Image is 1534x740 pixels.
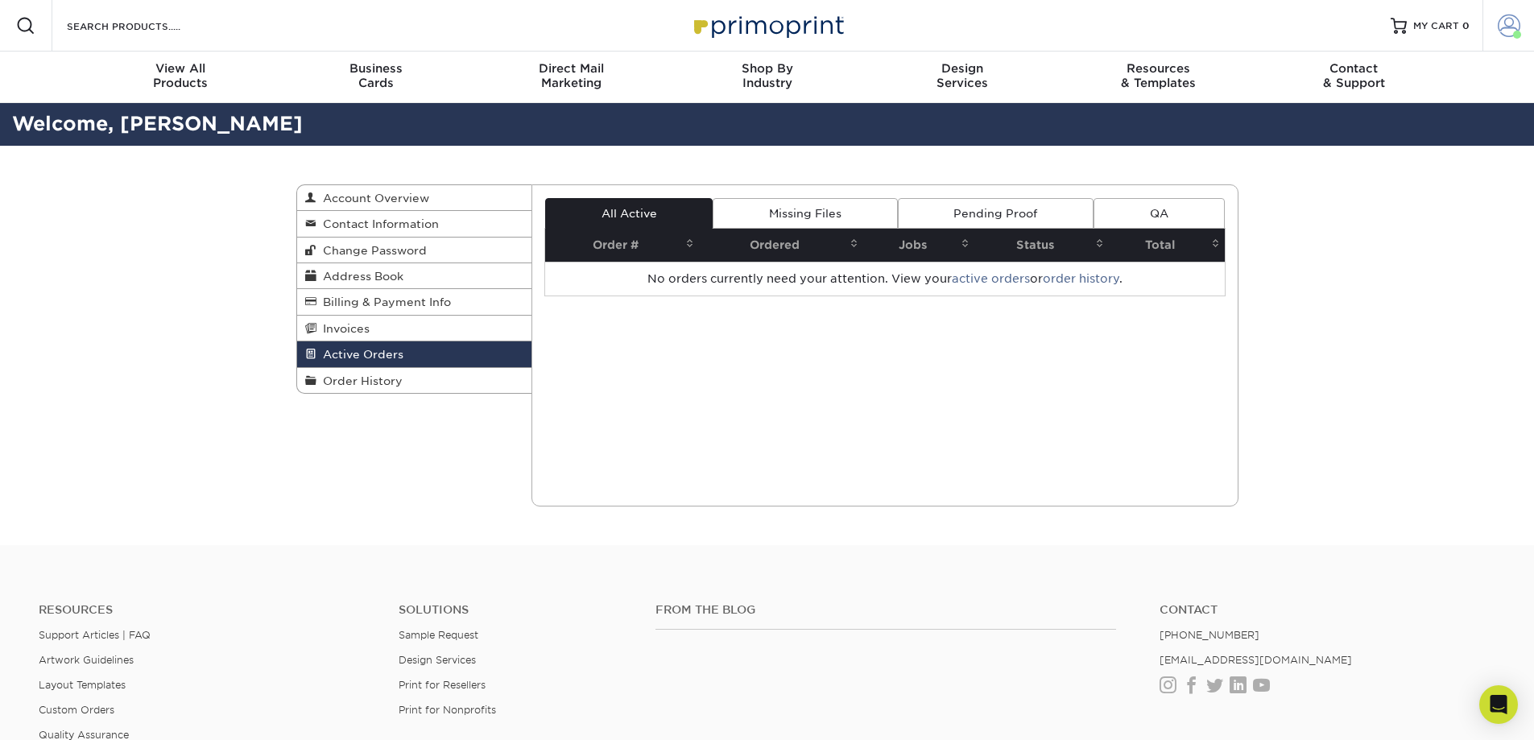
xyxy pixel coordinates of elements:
[39,679,126,691] a: Layout Templates
[316,217,439,230] span: Contact Information
[39,654,134,666] a: Artwork Guidelines
[865,61,1061,76] span: Design
[65,16,222,35] input: SEARCH PRODUCTS.....
[316,192,429,205] span: Account Overview
[83,61,279,76] span: View All
[83,52,279,103] a: View AllProducts
[1043,272,1119,285] a: order history
[1160,629,1259,641] a: [PHONE_NUMBER]
[1256,52,1452,103] a: Contact& Support
[297,211,532,237] a: Contact Information
[297,341,532,367] a: Active Orders
[952,272,1030,285] a: active orders
[898,198,1094,229] a: Pending Proof
[865,61,1061,90] div: Services
[1061,61,1256,76] span: Resources
[297,316,532,341] a: Invoices
[297,289,532,315] a: Billing & Payment Info
[399,679,486,691] a: Print for Resellers
[473,61,669,90] div: Marketing
[669,61,865,76] span: Shop By
[316,322,370,335] span: Invoices
[473,52,669,103] a: Direct MailMarketing
[39,603,374,617] h4: Resources
[297,238,532,263] a: Change Password
[974,229,1109,262] th: Status
[865,52,1061,103] a: DesignServices
[1109,229,1224,262] th: Total
[545,198,713,229] a: All Active
[1160,654,1352,666] a: [EMAIL_ADDRESS][DOMAIN_NAME]
[699,229,863,262] th: Ordered
[1256,61,1452,90] div: & Support
[1413,19,1459,33] span: MY CART
[669,61,865,90] div: Industry
[399,654,476,666] a: Design Services
[399,603,631,617] h4: Solutions
[278,52,473,103] a: BusinessCards
[863,229,974,262] th: Jobs
[399,704,496,716] a: Print for Nonprofits
[297,368,532,393] a: Order History
[655,603,1116,617] h4: From the Blog
[83,61,279,90] div: Products
[316,244,427,257] span: Change Password
[1061,52,1256,103] a: Resources& Templates
[297,185,532,211] a: Account Overview
[1479,685,1518,724] div: Open Intercom Messenger
[278,61,473,90] div: Cards
[1094,198,1224,229] a: QA
[669,52,865,103] a: Shop ByIndustry
[316,296,451,308] span: Billing & Payment Info
[545,229,699,262] th: Order #
[278,61,473,76] span: Business
[545,262,1225,296] td: No orders currently need your attention. View your or .
[316,374,403,387] span: Order History
[316,270,403,283] span: Address Book
[1256,61,1452,76] span: Contact
[4,691,137,734] iframe: Google Customer Reviews
[1061,61,1256,90] div: & Templates
[39,629,151,641] a: Support Articles | FAQ
[687,8,848,43] img: Primoprint
[399,629,478,641] a: Sample Request
[1160,603,1495,617] a: Contact
[473,61,669,76] span: Direct Mail
[713,198,897,229] a: Missing Files
[316,348,403,361] span: Active Orders
[297,263,532,289] a: Address Book
[1462,20,1470,31] span: 0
